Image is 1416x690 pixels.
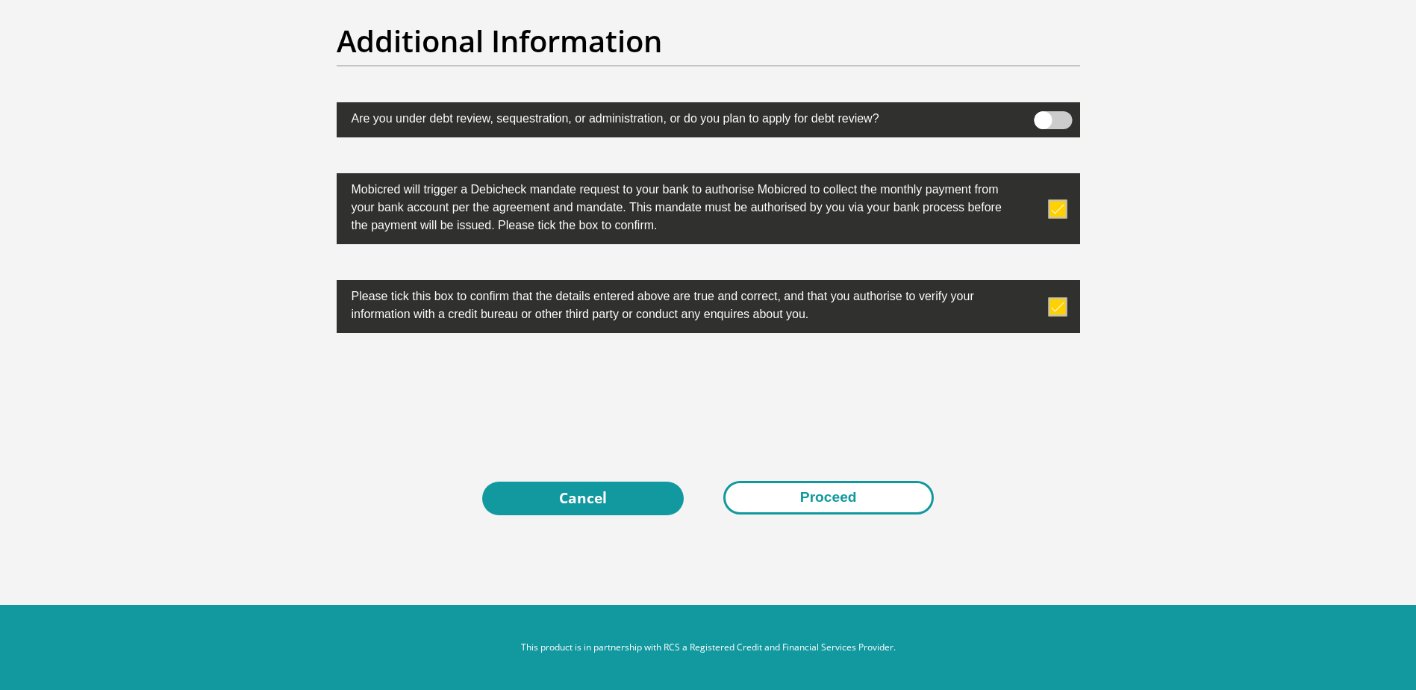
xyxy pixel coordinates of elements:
[723,481,934,515] button: Proceed
[294,641,1123,654] p: This product is in partnership with RCS a Registered Credit and Financial Services Provider.
[595,369,822,427] iframe: reCAPTCHA
[337,102,1005,131] label: Are you under debt review, sequestration, or administration, or do you plan to apply for debt rev...
[337,280,1005,327] label: Please tick this box to confirm that the details entered above are true and correct, and that you...
[482,482,684,515] a: Cancel
[337,23,1080,59] h2: Additional Information
[337,173,1005,238] label: Mobicred will trigger a Debicheck mandate request to your bank to authorise Mobicred to collect t...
